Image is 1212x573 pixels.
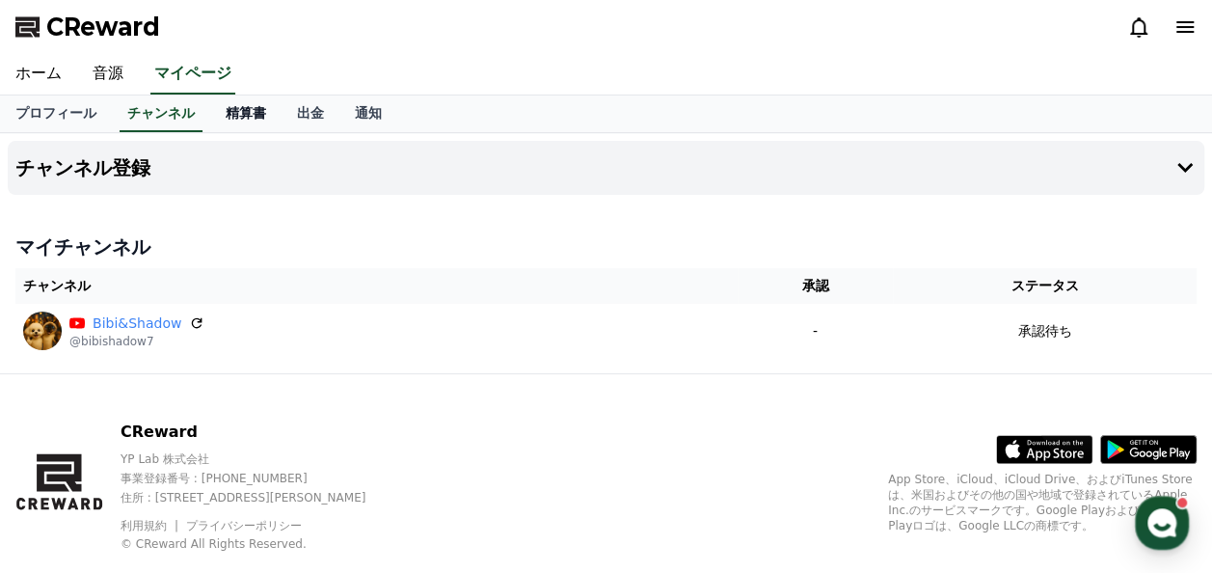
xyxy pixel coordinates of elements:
[282,95,339,132] a: 出金
[121,421,399,444] p: CReward
[121,471,399,486] p: 事業登録番号 : [PHONE_NUMBER]
[69,334,204,349] p: @bibishadow7
[49,442,83,457] span: Home
[285,442,333,457] span: Settings
[121,490,399,505] p: 住所 : [STREET_ADDRESS][PERSON_NAME]
[15,233,1197,260] h4: マイチャンネル
[210,95,282,132] a: 精算書
[46,12,160,42] span: CReward
[738,268,893,304] th: 承認
[745,321,885,341] p: -
[888,472,1197,533] p: App Store、iCloud、iCloud Drive、およびiTunes Storeは、米国およびその他の国や地域で登録されているApple Inc.のサービスマークです。Google P...
[8,141,1204,195] button: チャンネル登録
[121,519,181,532] a: 利用規約
[23,312,62,350] img: Bibi&Shadow
[121,451,399,467] p: YP Lab 株式会社
[15,157,150,178] h4: チャンネル登録
[150,54,235,95] a: マイページ
[160,443,217,458] span: Messages
[127,413,249,461] a: Messages
[77,54,139,95] a: 音源
[15,268,738,304] th: チャンネル
[15,12,160,42] a: CReward
[893,268,1197,304] th: ステータス
[186,519,302,532] a: プライバシーポリシー
[120,95,202,132] a: チャンネル
[1017,321,1071,341] p: 承認待ち
[121,536,399,552] p: © CReward All Rights Reserved.
[339,95,397,132] a: 通知
[6,413,127,461] a: Home
[93,314,181,334] a: Bibi&Shadow
[249,413,370,461] a: Settings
